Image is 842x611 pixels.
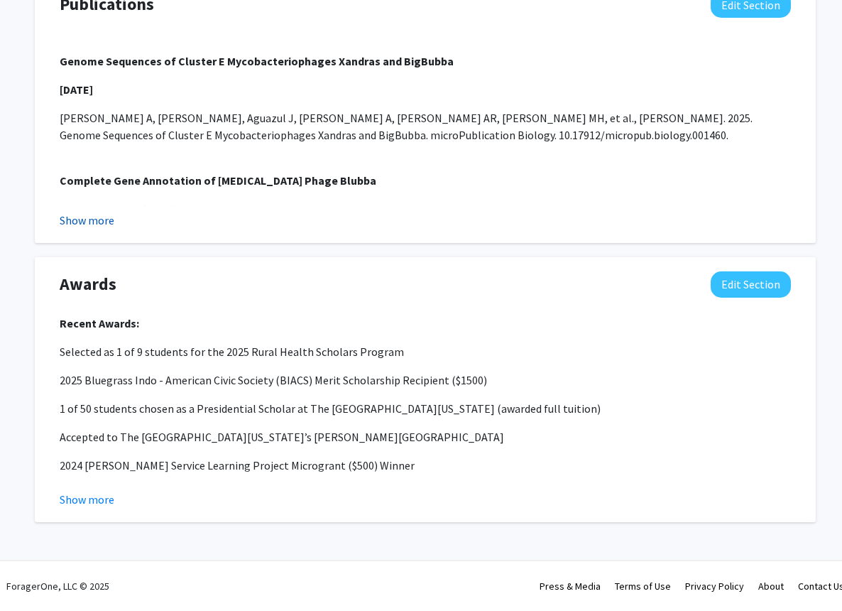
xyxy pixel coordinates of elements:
[60,343,791,360] p: Selected as 1 of 9 students for the 2025 Rural Health Scholars Program
[60,372,791,389] p: 2025 Bluegrass Indo - American Civic Society (BIACS) Merit Scholarship Recipient ($1500)
[11,547,60,600] iframe: Chat
[711,271,791,298] button: Edit Awards
[60,109,791,144] p: [PERSON_NAME] A, [PERSON_NAME], Aguazul J, [PERSON_NAME] A, [PERSON_NAME] AR, [PERSON_NAME] MH, e...
[60,54,454,68] strong: Genome Sequences of Cluster E Mycobacteriophages Xandras and BigBubba
[60,428,791,445] p: Accepted to The [GEOGRAPHIC_DATA][US_STATE]’s [PERSON_NAME][GEOGRAPHIC_DATA]
[60,212,114,229] button: Show more
[60,82,93,97] strong: [DATE]
[758,580,784,593] a: About
[60,316,139,330] strong: Recent Awards:
[60,400,791,417] p: 1 of 50 students chosen as a Presidential Scholar at The [GEOGRAPHIC_DATA][US_STATE] (awarded ful...
[60,271,116,297] span: Awards
[615,580,671,593] a: Terms of Use
[60,173,376,188] span: Complete Gene Annotation of [MEDICAL_DATA] Phage Blubba
[60,491,114,508] button: Show more
[60,202,176,216] strong: NCBI-Genbank · [DATE]
[60,457,791,474] p: 2024 [PERSON_NAME] Service Learning Project Microgrant ($500) Winner
[6,561,109,611] div: ForagerOne, LLC © 2025
[685,580,744,593] a: Privacy Policy
[540,580,601,593] a: Press & Media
